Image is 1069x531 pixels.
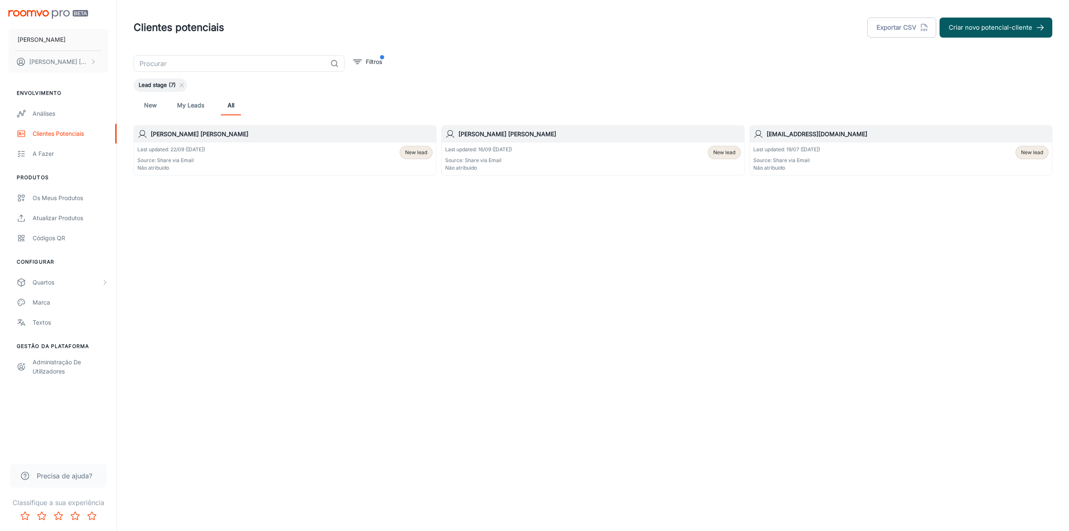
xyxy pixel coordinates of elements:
span: New lead [405,149,427,156]
h6: [PERSON_NAME] [PERSON_NAME] [459,130,740,139]
p: [PERSON_NAME] [PERSON_NAME] [29,57,88,66]
span: New lead [1021,149,1043,156]
div: Análises [33,109,108,118]
div: Códigos QR [33,234,108,243]
p: Source: Share via Email [753,157,820,164]
p: Não atribuído [445,164,512,172]
div: Atualizar Produtos [33,213,108,223]
span: Lead stage (7) [134,81,181,89]
div: A fazer [33,149,108,158]
a: New [140,95,160,115]
button: Criar novo potencial-cliente [940,18,1052,38]
a: [PERSON_NAME] [PERSON_NAME]Last updated: 16/09 ([DATE])Source: Share via EmailNão atribuídoNew lead [441,125,744,175]
h6: [EMAIL_ADDRESS][DOMAIN_NAME] [767,130,1049,139]
p: Source: Share via Email [137,157,205,164]
p: Filtros [366,57,382,66]
a: [EMAIL_ADDRESS][DOMAIN_NAME]Last updated: 19/07 ([DATE])Source: Share via EmailNão atribuídoNew lead [750,125,1052,175]
div: Lead stage (7) [134,79,187,92]
a: My Leads [177,95,204,115]
p: Last updated: 22/09 ([DATE]) [137,146,205,153]
div: Os meus produtos [33,193,108,203]
button: Exportar CSV [867,18,936,38]
a: [PERSON_NAME] [PERSON_NAME]Last updated: 22/09 ([DATE])Source: Share via EmailNão atribuídoNew lead [134,125,436,175]
button: filter [351,55,384,69]
p: Não atribuído [137,164,205,172]
button: [PERSON_NAME] [8,29,108,51]
img: Roomvo PRO Beta [8,10,88,19]
div: Clientes potenciais [33,129,108,138]
input: Procurar [134,55,327,72]
p: [PERSON_NAME] [18,35,66,44]
p: Não atribuído [753,164,820,172]
h1: Clientes potenciais [134,20,224,35]
p: Source: Share via Email [445,157,512,164]
a: All [221,95,241,115]
h6: [PERSON_NAME] [PERSON_NAME] [151,130,433,139]
button: [PERSON_NAME] [PERSON_NAME] [8,51,108,73]
p: Last updated: 19/07 ([DATE]) [753,146,820,153]
p: Last updated: 16/09 ([DATE]) [445,146,512,153]
span: New lead [713,149,735,156]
